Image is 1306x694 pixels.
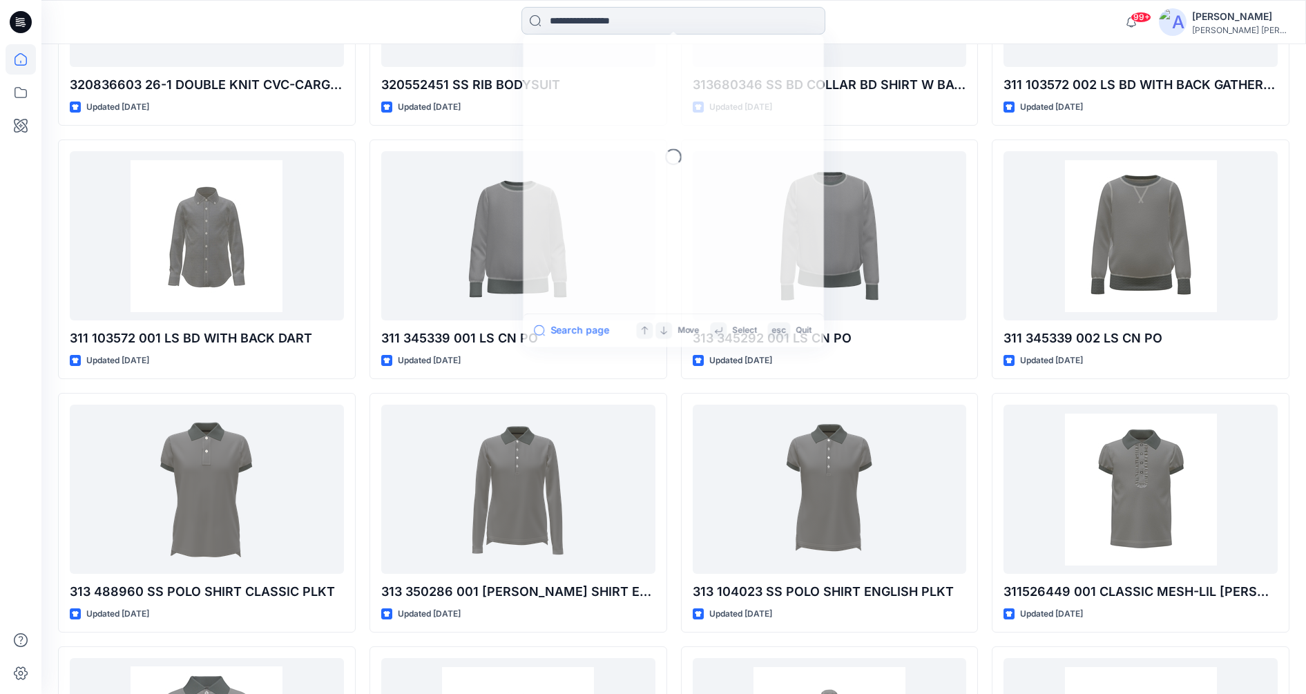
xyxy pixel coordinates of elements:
[1192,25,1289,35] div: [PERSON_NAME] [PERSON_NAME]
[678,323,700,337] p: Move
[1003,151,1278,320] a: 311 345339 002 LS CN PO
[1131,12,1151,23] span: 99+
[86,354,149,368] p: Updated [DATE]
[772,323,787,337] p: esc
[1020,100,1083,115] p: Updated [DATE]
[693,582,967,601] p: 313 104023 SS POLO SHIRT ENGLISH PLKT
[693,75,967,95] p: 313680346 SS BD COLLAR BD SHIRT W BACK DARTS
[796,323,812,337] p: Quit
[381,75,655,95] p: 320552451 SS RIB BODYSUIT
[1003,582,1278,601] p: 311526449 001 CLASSIC MESH-LIL [PERSON_NAME]-TOPS-KNIT
[381,582,655,601] p: 313 350286 001 [PERSON_NAME] SHIRT ENGLISH PLKT
[709,607,772,621] p: Updated [DATE]
[1003,405,1278,574] a: 311526449 001 CLASSIC MESH-LIL RUFF POL-TOPS-KNIT
[398,100,461,115] p: Updated [DATE]
[70,405,344,574] a: 313 488960 SS POLO SHIRT CLASSIC PLKT
[381,151,655,320] a: 311 345339 001 LS CN PO
[693,329,967,348] p: 313 345292 001 LS CN PO
[86,100,149,115] p: Updated [DATE]
[70,75,344,95] p: 320836603 26-1 DOUBLE KNIT CVC-CARGO PANT-BOTTOMS-PANT
[86,607,149,621] p: Updated [DATE]
[693,405,967,574] a: 313 104023 SS POLO SHIRT ENGLISH PLKT
[732,323,757,337] p: Select
[381,329,655,348] p: 311 345339 001 LS CN PO
[1003,329,1278,348] p: 311 345339 002 LS CN PO
[70,151,344,320] a: 311 103572 001 LS BD WITH BACK DART
[398,607,461,621] p: Updated [DATE]
[534,322,609,339] button: Search page
[1159,8,1187,36] img: avatar
[709,354,772,368] p: Updated [DATE]
[398,354,461,368] p: Updated [DATE]
[381,405,655,574] a: 313 350286 001 LS POLO SHIRT ENGLISH PLKT
[1192,8,1289,25] div: [PERSON_NAME]
[70,329,344,348] p: 311 103572 001 LS BD WITH BACK DART
[1020,607,1083,621] p: Updated [DATE]
[693,151,967,320] a: 313 345292 001 LS CN PO
[70,582,344,601] p: 313 488960 SS POLO SHIRT CLASSIC PLKT
[1020,354,1083,368] p: Updated [DATE]
[1003,75,1278,95] p: 311 103572 002 LS BD WITH BACK GATHERS/ RUFFLE C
